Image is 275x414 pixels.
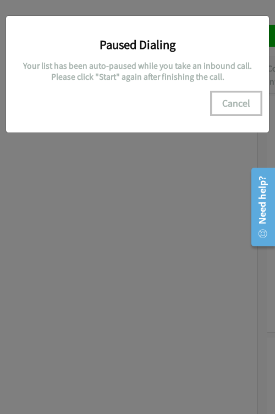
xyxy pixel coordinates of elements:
button: Cancel [212,92,261,114]
h3: Paused Dialing [14,37,261,52]
iframe: Resource Center [243,163,275,251]
h5: Your list has been auto-paused while you take an inbound call. Please click "Start" again after f... [14,60,261,82]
